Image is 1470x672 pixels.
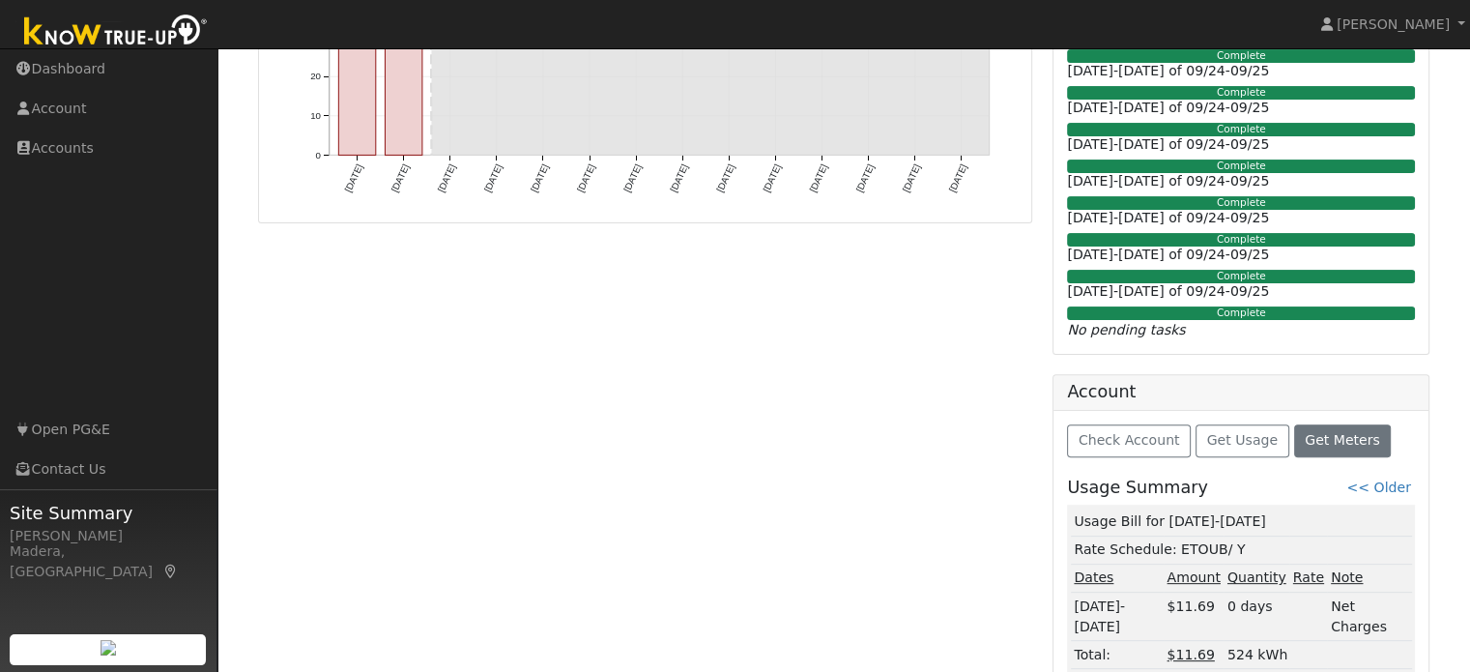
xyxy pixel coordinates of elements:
[1071,593,1164,641] td: [DATE]-[DATE]
[10,541,207,582] div: Madera, [GEOGRAPHIC_DATA]
[807,162,829,193] text: [DATE]
[342,162,364,193] text: [DATE]
[853,162,876,193] text: [DATE]
[1067,63,1415,79] h6: [DATE]-[DATE] of 09/24-09/25
[310,72,321,82] text: 20
[1164,593,1224,641] td: $11.69
[947,162,969,193] text: [DATE]
[714,162,736,193] text: [DATE]
[1067,173,1415,190] h6: [DATE]-[DATE] of 09/24-09/25
[1067,307,1415,320] div: Complete
[1071,536,1412,564] td: Rate Schedule: ETOUB
[1067,270,1415,283] div: Complete
[435,162,457,193] text: [DATE]
[529,162,551,193] text: [DATE]
[389,162,411,193] text: [DATE]
[1067,283,1415,300] h6: [DATE]-[DATE] of 09/24-09/25
[1067,247,1415,263] h6: [DATE]-[DATE] of 09/24-09/25
[1067,86,1415,100] div: Complete
[1337,16,1450,32] span: [PERSON_NAME]
[1167,647,1214,662] u: $11.69
[1067,424,1191,457] button: Check Account
[1071,509,1412,537] td: Usage Bill for [DATE]-[DATE]
[315,150,321,161] text: 0
[575,162,597,193] text: [DATE]
[10,500,207,526] span: Site Summary
[1227,597,1286,617] div: 0 days
[1067,210,1415,226] h6: [DATE]-[DATE] of 09/24-09/25
[1346,480,1410,495] a: << Older
[162,564,180,579] a: Map
[1067,160,1415,173] div: Complete
[1196,424,1289,457] button: Get Usage
[1067,233,1415,247] div: Complete
[1327,593,1411,641] td: Net Charges
[1067,322,1185,337] i: No pending tasks
[10,526,207,546] div: [PERSON_NAME]
[1067,123,1415,136] div: Complete
[1207,432,1278,448] span: Get Usage
[761,162,783,193] text: [DATE]
[1071,641,1164,669] td: Total:
[1293,570,1324,585] u: Rate
[1067,382,1136,401] h5: Account
[1227,570,1286,585] u: Quantity
[14,11,217,54] img: Know True-Up
[1067,478,1207,498] h5: Usage Summary
[1228,541,1246,557] span: / Y
[1294,424,1392,457] button: Get Meters
[101,640,116,656] img: retrieve
[1067,196,1415,210] div: Complete
[310,110,321,121] text: 10
[1074,570,1113,585] u: Dates
[1067,100,1415,116] h6: [DATE]-[DATE] of 09/24-09/25
[1305,432,1380,448] span: Get Meters
[1227,645,1408,665] div: 524 kWh
[1079,432,1180,448] span: Check Account
[621,162,644,193] text: [DATE]
[481,162,504,193] text: [DATE]
[1167,570,1220,585] u: Amount
[1067,49,1415,63] div: Complete
[1331,570,1363,585] u: Note
[668,162,690,193] text: [DATE]
[1067,136,1415,153] h6: [DATE]-[DATE] of 09/24-09/25
[900,162,922,193] text: [DATE]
